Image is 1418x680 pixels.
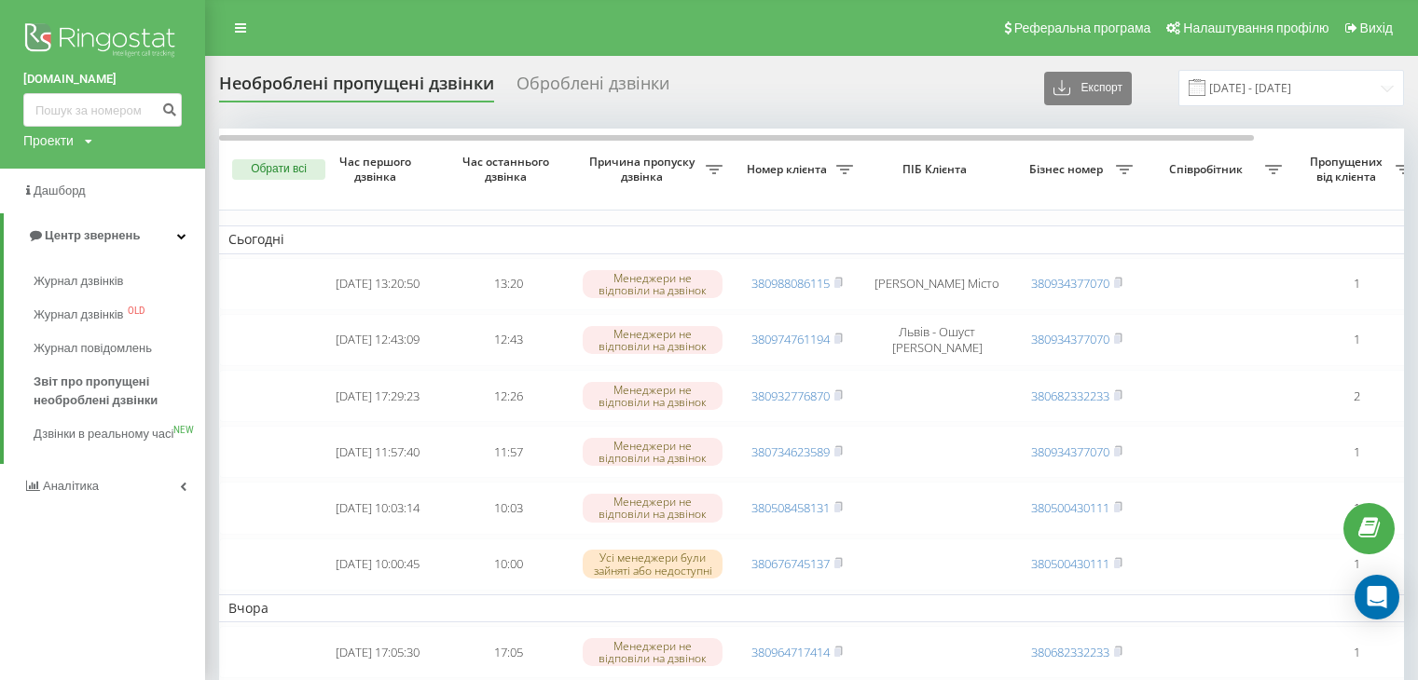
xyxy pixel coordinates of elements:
[23,93,182,127] input: Пошук за номером
[443,538,573,591] td: 10:00
[1031,644,1109,660] a: 380682332233
[34,425,173,443] span: Дзвінки в реальному часі
[443,626,573,678] td: 17:05
[583,638,723,666] div: Менеджери не відповіли на дзвінок
[34,306,123,324] span: Журнал дзвінків
[583,550,723,578] div: Усі менеджери були зайняті або недоступні
[751,331,830,347] a: 380974761194
[23,70,182,88] a: [DOMAIN_NAME]
[1031,331,1109,347] a: 380934377070
[34,332,205,365] a: Журнал повідомлень
[34,272,123,291] span: Журнал дзвінків
[583,438,723,466] div: Менеджери не відповіли на дзвінок
[583,382,723,410] div: Менеджери не відповіли на дзвінок
[219,74,494,102] div: Необроблені пропущені дзвінки
[312,314,443,366] td: [DATE] 12:43:09
[43,479,99,493] span: Аналiтика
[751,555,830,572] a: 380676745137
[312,426,443,478] td: [DATE] 11:57:40
[1360,20,1393,35] span: Вихід
[583,270,723,298] div: Менеджери не відповіли на дзвінок
[751,388,830,404] a: 380932776870
[1031,555,1109,572] a: 380500430111
[312,258,443,310] td: [DATE] 13:20:50
[1151,162,1265,177] span: Співробітник
[516,74,669,102] div: Оброблені дзвінки
[45,228,140,242] span: Центр звернень
[443,370,573,422] td: 12:26
[443,482,573,534] td: 10:03
[1044,72,1132,105] button: Експорт
[312,370,443,422] td: [DATE] 17:29:23
[583,494,723,522] div: Менеджери не відповіли на дзвінок
[34,339,152,358] span: Журнал повідомлень
[34,373,196,410] span: Звіт про пропущені необроблені дзвінки
[583,326,723,354] div: Менеджери не відповіли на дзвінок
[878,162,996,177] span: ПІБ Клієнта
[1031,443,1109,460] a: 380934377070
[23,131,74,150] div: Проекти
[751,644,830,660] a: 380964717414
[34,265,205,298] a: Журнал дзвінків
[751,443,830,460] a: 380734623589
[1031,499,1109,516] a: 380500430111
[232,159,325,180] button: Обрати всі
[458,155,558,184] span: Час останнього дзвінка
[34,365,205,417] a: Звіт про пропущені необроблені дзвінки
[312,626,443,678] td: [DATE] 17:05:30
[1031,388,1109,404] a: 380682332233
[312,538,443,591] td: [DATE] 10:00:45
[1021,162,1116,177] span: Бізнес номер
[443,426,573,478] td: 11:57
[1301,155,1396,184] span: Пропущених від клієнта
[327,155,428,184] span: Час першого дзвінка
[4,213,205,258] a: Центр звернень
[862,258,1012,310] td: [PERSON_NAME] Місто
[751,499,830,516] a: 380508458131
[34,417,205,451] a: Дзвінки в реальному часіNEW
[312,482,443,534] td: [DATE] 10:03:14
[1183,20,1329,35] span: Налаштування профілю
[443,258,573,310] td: 13:20
[443,314,573,366] td: 12:43
[23,19,182,65] img: Ringostat logo
[741,162,836,177] span: Номер клієнта
[1014,20,1151,35] span: Реферальна програма
[751,275,830,292] a: 380988086115
[34,184,86,197] span: Дашборд
[1031,275,1109,292] a: 380934377070
[34,298,205,332] a: Журнал дзвінківOLD
[583,155,706,184] span: Причина пропуску дзвінка
[862,314,1012,366] td: Львів - Ошуст [PERSON_NAME]
[1355,575,1399,619] div: Open Intercom Messenger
